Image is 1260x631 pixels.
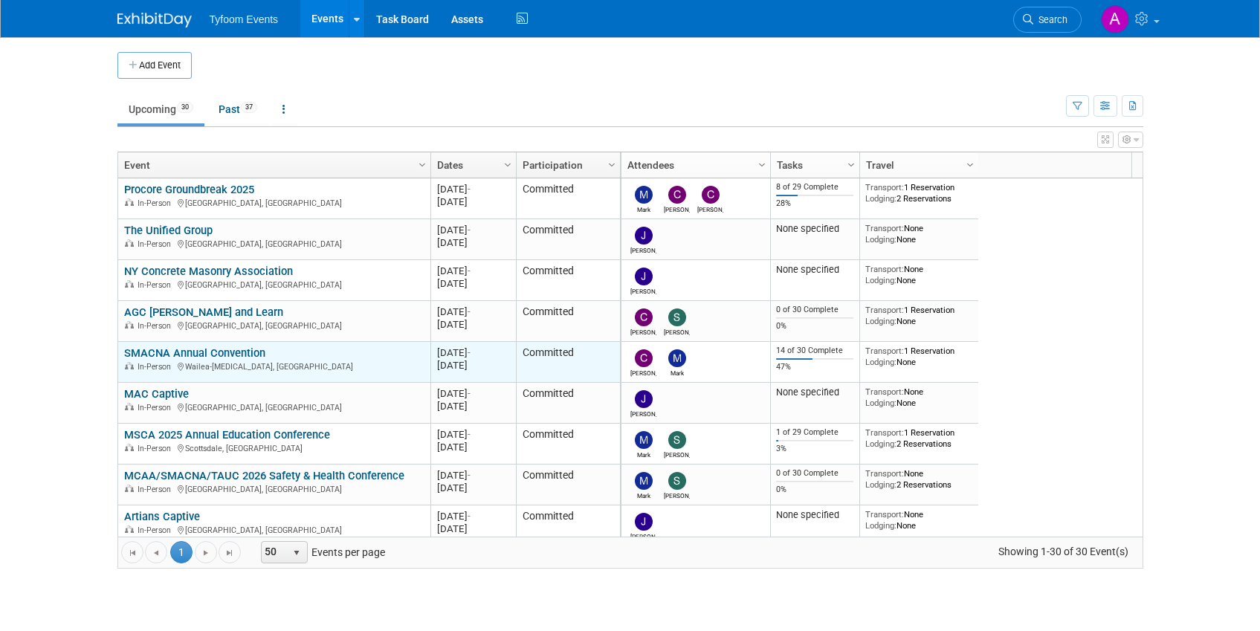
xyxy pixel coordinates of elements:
a: Artians Captive [124,510,200,523]
a: Travel [866,152,969,178]
div: Corbin Nelson [664,204,690,213]
span: 37 [241,102,257,113]
span: 50 [262,542,287,563]
div: [DATE] [437,428,509,441]
span: In-Person [138,280,175,290]
div: 14 of 30 Complete [776,346,853,356]
div: 0% [776,321,853,331]
span: 1 [170,541,193,563]
td: Committed [516,465,620,505]
span: Search [1033,14,1067,25]
td: Committed [516,505,620,546]
div: Wailea-[MEDICAL_DATA], [GEOGRAPHIC_DATA] [124,360,424,372]
div: [DATE] [437,265,509,277]
span: In-Person [138,239,175,249]
div: [GEOGRAPHIC_DATA], [GEOGRAPHIC_DATA] [124,196,424,209]
div: Scottsdale, [GEOGRAPHIC_DATA] [124,441,424,454]
img: Mark Nelson [635,472,653,490]
div: None specified [776,386,853,398]
img: Mark Nelson [635,186,653,204]
span: In-Person [138,362,175,372]
span: - [468,184,471,195]
img: Mark Nelson [635,431,653,449]
div: None None [865,264,972,285]
span: In-Person [138,485,175,494]
div: [DATE] [437,359,509,372]
a: The Unified Group [124,224,213,237]
td: Committed [516,178,620,219]
img: Jason Cuskelly [635,227,653,245]
div: [DATE] [437,482,509,494]
span: Go to the next page [200,547,212,559]
span: Column Settings [606,159,618,171]
span: Lodging: [865,193,896,204]
span: Lodging: [865,234,896,245]
span: - [468,306,471,317]
td: Committed [516,301,620,342]
img: Chris Walker [635,349,653,367]
div: Steve Davis [664,326,690,336]
div: [DATE] [437,277,509,290]
div: Jason Cuskelly [630,408,656,418]
div: None specified [776,264,853,276]
div: 3% [776,444,853,454]
span: Lodging: [865,520,896,531]
a: SMACNA Annual Convention [124,346,265,360]
div: None None [865,386,972,408]
span: Column Settings [964,159,976,171]
div: 28% [776,198,853,209]
a: Tasks [777,152,850,178]
div: 0 of 30 Complete [776,305,853,315]
div: [GEOGRAPHIC_DATA], [GEOGRAPHIC_DATA] [124,319,424,331]
img: Mark Nelson [668,349,686,367]
a: Past37 [207,95,268,123]
img: Steve Davis [668,472,686,490]
div: Chris Walker [697,204,723,213]
img: Steve Davis [668,308,686,326]
img: In-Person Event [125,444,134,451]
img: Steve Davis [668,431,686,449]
span: Column Settings [502,159,514,171]
span: In-Person [138,444,175,453]
div: [DATE] [437,346,509,359]
span: Tyfoom Events [210,13,279,25]
div: [DATE] [437,441,509,453]
div: 0 of 30 Complete [776,468,853,479]
span: Lodging: [865,357,896,367]
img: Jason Cuskelly [635,390,653,408]
span: - [468,224,471,236]
img: In-Person Event [125,485,134,492]
td: Committed [516,424,620,465]
a: Column Settings [500,152,516,175]
div: [GEOGRAPHIC_DATA], [GEOGRAPHIC_DATA] [124,482,424,495]
div: None specified [776,223,853,235]
span: Go to the last page [224,547,236,559]
div: [DATE] [437,236,509,249]
div: 47% [776,362,853,372]
a: Event [124,152,421,178]
span: - [468,470,471,481]
a: Search [1013,7,1082,33]
span: Lodging: [865,439,896,449]
a: Upcoming30 [117,95,204,123]
span: - [468,511,471,522]
a: Column Settings [843,152,859,175]
div: Corbin Nelson [630,326,656,336]
span: In-Person [138,403,175,412]
img: In-Person Event [125,403,134,410]
div: [DATE] [437,469,509,482]
div: Jason Cuskelly [630,245,656,254]
span: Transport: [865,468,904,479]
a: Go to the previous page [145,541,167,563]
span: Showing 1-30 of 30 Event(s) [984,541,1142,562]
img: Corbin Nelson [668,186,686,204]
div: 1 Reservation None [865,305,972,326]
a: Column Settings [962,152,978,175]
a: MCAA/SMACNA/TAUC 2026 Safety & Health Conference [124,469,404,482]
td: Committed [516,342,620,383]
div: [DATE] [437,318,509,331]
span: select [291,547,303,559]
span: Column Settings [756,159,768,171]
div: [DATE] [437,183,509,195]
div: [GEOGRAPHIC_DATA], [GEOGRAPHIC_DATA] [124,278,424,291]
